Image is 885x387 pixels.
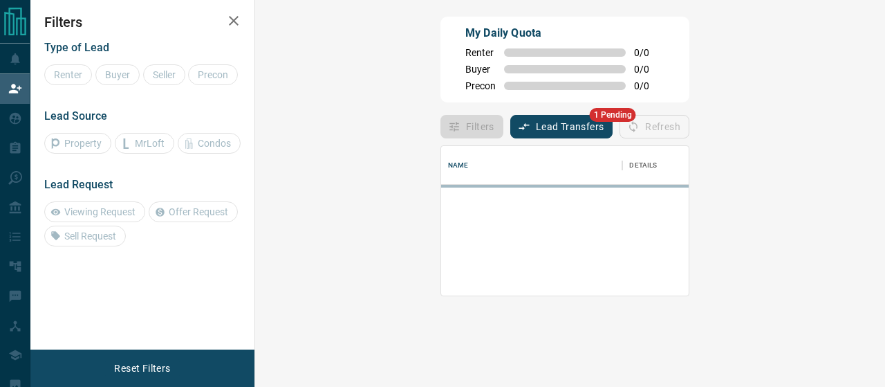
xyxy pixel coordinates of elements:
[105,357,179,380] button: Reset Filters
[465,25,664,42] p: My Daily Quota
[44,178,113,191] span: Lead Request
[622,146,736,185] div: Details
[44,14,241,30] h2: Filters
[634,64,664,75] span: 0 / 0
[44,41,109,54] span: Type of Lead
[465,47,496,58] span: Renter
[465,64,496,75] span: Buyer
[634,80,664,91] span: 0 / 0
[634,47,664,58] span: 0 / 0
[441,146,622,185] div: Name
[629,146,657,185] div: Details
[44,109,107,123] span: Lead Source
[510,115,613,138] button: Lead Transfers
[465,80,496,91] span: Precon
[590,108,636,122] span: 1 Pending
[448,146,469,185] div: Name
